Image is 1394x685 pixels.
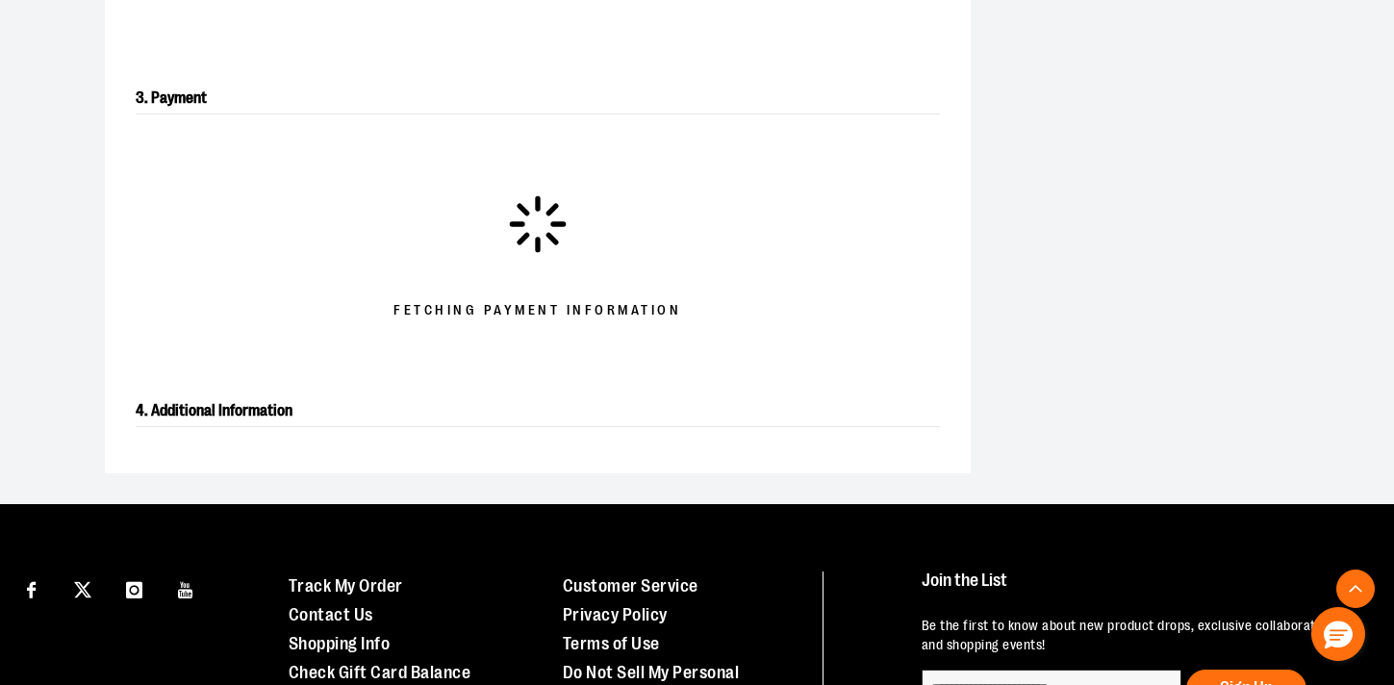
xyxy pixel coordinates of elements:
a: Terms of Use [563,634,660,653]
a: Contact Us [289,605,373,624]
a: Visit our Instagram page [117,571,151,605]
a: Track My Order [289,576,403,596]
a: Privacy Policy [563,605,668,624]
a: Visit our Youtube page [169,571,203,605]
a: Visit our Facebook page [14,571,48,605]
h2: 3. Payment [136,83,940,114]
h2: 4. Additional Information [136,395,940,427]
a: Customer Service [563,576,698,596]
p: Be the first to know about new product drops, exclusive collaborations, and shopping events! [922,617,1357,655]
h4: Join the List [922,571,1357,607]
button: Hello, have a question? Let’s chat. [1311,607,1365,661]
a: Shopping Info [289,634,391,653]
span: Fetching Payment Information [393,301,681,320]
a: Check Gift Card Balance [289,663,471,682]
button: Back To Top [1336,570,1375,608]
a: Visit our X page [66,571,100,605]
img: Twitter [74,581,91,598]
